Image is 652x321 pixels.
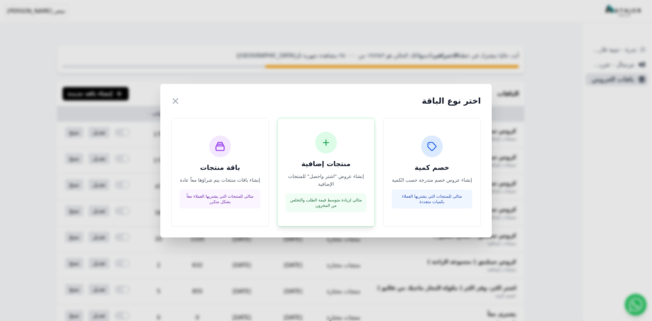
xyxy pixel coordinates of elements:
h3: خصم كمية [392,163,472,172]
p: مثالي للمنتجات التي يشتريها العملاء معاً بشكل متكرر [184,194,256,204]
p: مثالي لزيادة متوسط قيمة الطلب والتخلص من المخزون [290,197,362,208]
p: إنشاء باقات منتجات يتم شراؤها معاً عادة [180,176,260,184]
h3: منتجات إضافية [286,159,366,168]
h3: باقة منتجات [180,163,260,172]
p: إنشاء عروض خصم متدرجة حسب الكمية [392,176,472,184]
h2: اختر نوع الباقة [422,95,481,106]
p: إنشاء عروض "اشتر واحصل" للمنتجات الإضافية [286,173,366,188]
button: × [171,95,180,107]
p: مثالي للمنتجات التي يشتريها العملاء بكميات متعددة [396,194,468,204]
